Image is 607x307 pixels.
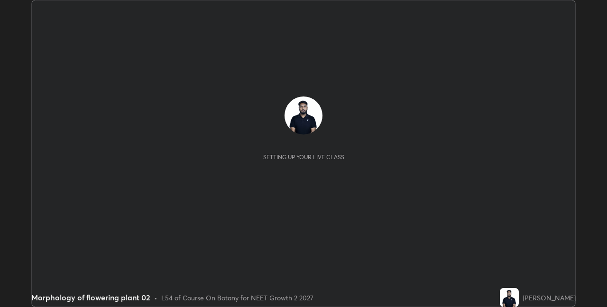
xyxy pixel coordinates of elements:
div: Setting up your live class [263,153,344,161]
img: 030e5b4cae10478b83d40f320708acab.jpg [285,96,322,134]
div: L54 of Course On Botany for NEET Growth 2 2027 [161,293,313,303]
img: 030e5b4cae10478b83d40f320708acab.jpg [500,288,519,307]
div: Morphology of flowering plant 02 [31,292,150,303]
div: [PERSON_NAME] [523,293,576,303]
div: • [154,293,157,303]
